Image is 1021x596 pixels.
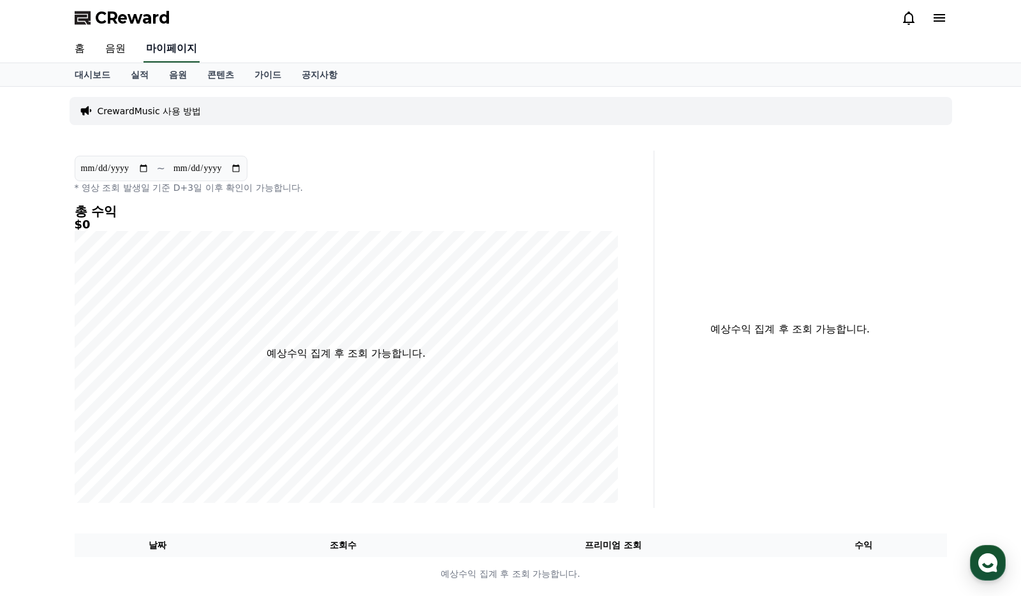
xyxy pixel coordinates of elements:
th: 날짜 [75,533,241,557]
h4: 총 수익 [75,204,618,218]
p: 예상수익 집계 후 조회 가능합니다. [75,567,946,581]
h5: $0 [75,218,618,231]
a: 가이드 [244,63,291,86]
a: 음원 [95,36,136,63]
a: 홈 [64,36,95,63]
p: 예상수익 집계 후 조회 가능합니다. [665,322,916,337]
a: CrewardMusic 사용 방법 [98,105,202,117]
p: * 영상 조회 발생일 기준 D+3일 이후 확인이 가능합니다. [75,181,618,194]
th: 수익 [781,533,947,557]
a: 음원 [159,63,197,86]
a: 콘텐츠 [197,63,244,86]
th: 프리미엄 조회 [446,533,781,557]
p: 예상수익 집계 후 조회 가능합니다. [267,346,425,361]
a: 마이페이지 [143,36,200,63]
th: 조회수 [240,533,445,557]
span: 대화 [117,424,132,435]
span: 설정 [197,424,212,434]
a: 대화 [84,405,165,436]
span: 홈 [40,424,48,434]
a: 설정 [165,405,245,436]
a: 실적 [121,63,159,86]
a: 공지사항 [291,63,348,86]
span: CReward [95,8,170,28]
a: 홈 [4,405,84,436]
a: CReward [75,8,170,28]
p: ~ [157,161,165,176]
a: 대시보드 [64,63,121,86]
